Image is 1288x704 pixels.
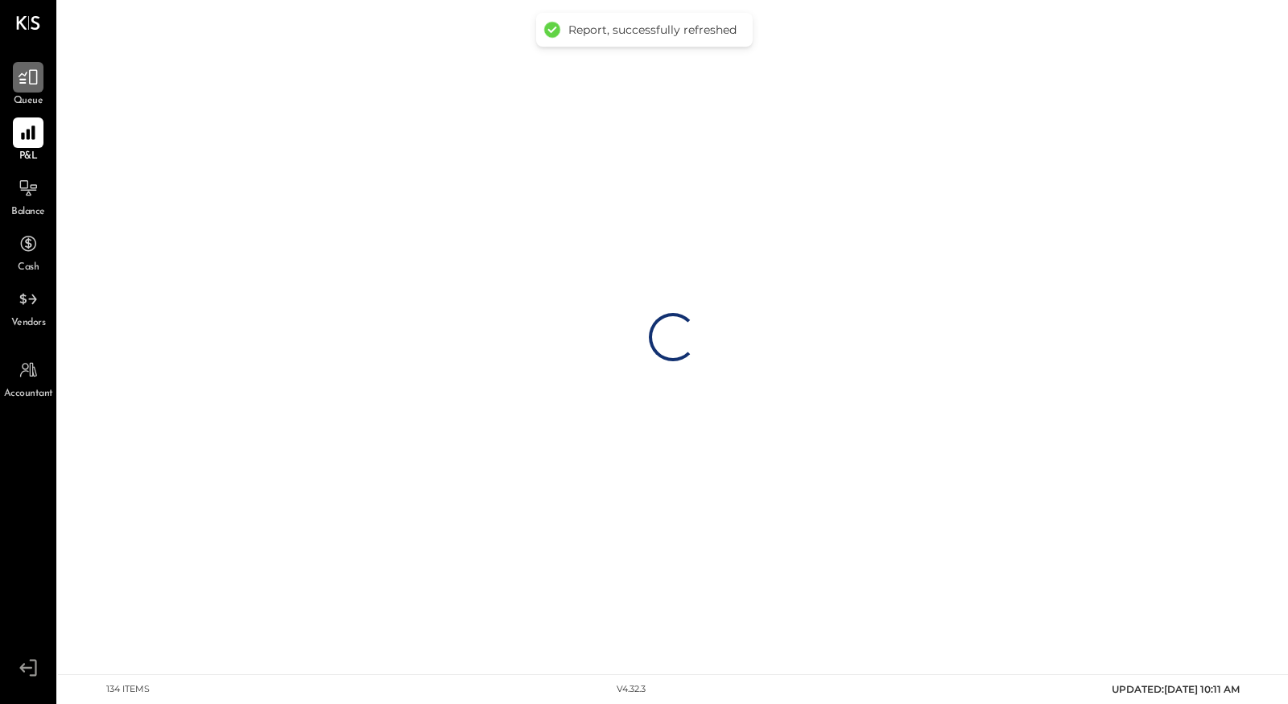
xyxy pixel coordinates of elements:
[568,23,737,37] div: Report, successfully refreshed
[11,205,45,220] span: Balance
[1,117,56,164] a: P&L
[617,683,646,696] div: v 4.32.3
[11,316,46,331] span: Vendors
[14,94,43,109] span: Queue
[1,284,56,331] a: Vendors
[1,355,56,401] a: Accountant
[1,228,56,275] a: Cash
[1112,683,1240,695] span: UPDATED: [DATE] 10:11 AM
[1,173,56,220] a: Balance
[1,62,56,109] a: Queue
[19,150,38,164] span: P&L
[18,261,39,275] span: Cash
[106,683,150,696] div: 134 items
[4,387,53,401] span: Accountant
